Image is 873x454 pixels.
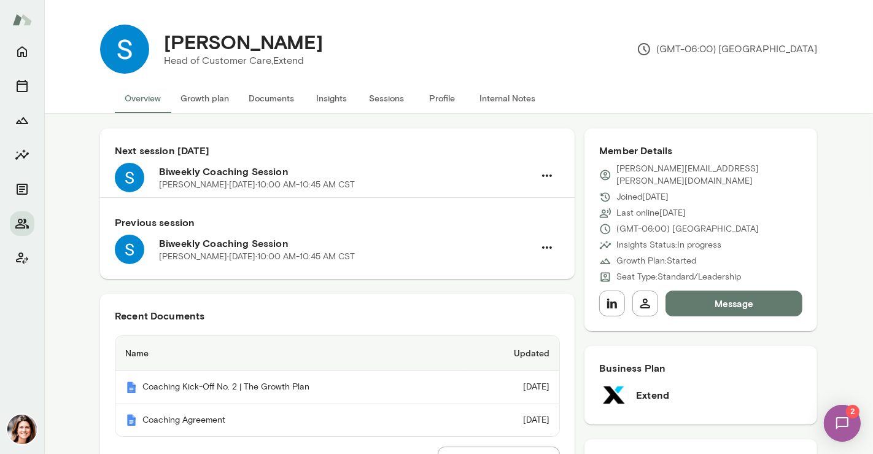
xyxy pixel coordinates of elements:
p: (GMT-06:00) [GEOGRAPHIC_DATA] [616,223,759,235]
h6: Recent Documents [115,308,560,323]
th: Coaching Agreement [115,404,465,437]
button: Insights [304,84,359,113]
td: [DATE] [465,371,559,404]
h6: Extend [636,388,669,402]
p: Insights Status: In progress [616,239,721,251]
img: Mento [12,8,32,31]
p: [PERSON_NAME][EMAIL_ADDRESS][PERSON_NAME][DOMAIN_NAME] [616,163,802,187]
p: (GMT-06:00) [GEOGRAPHIC_DATA] [637,42,817,57]
img: Gwen Throckmorton [7,415,37,444]
th: Coaching Kick-Off No. 2 | The Growth Plan [115,371,465,404]
p: [PERSON_NAME] · [DATE] · 10:00 AM-10:45 AM CST [159,179,355,191]
p: Seat Type: Standard/Leadership [616,271,741,283]
h6: Biweekly Coaching Session [159,236,534,251]
p: Growth Plan: Started [616,255,696,267]
button: Overview [115,84,171,113]
button: Message [665,291,802,316]
p: Head of Customer Care, Extend [164,53,323,68]
h4: [PERSON_NAME] [164,30,323,53]
h6: Biweekly Coaching Session [159,164,534,179]
button: Documents [10,177,34,202]
h6: Previous session [115,215,560,230]
button: Profile [414,84,470,113]
th: Updated [465,336,559,371]
button: Growth plan [171,84,239,113]
h6: Member Details [599,143,802,158]
h6: Next session [DATE] [115,143,560,158]
button: Documents [239,84,304,113]
img: Mento [125,382,138,394]
button: Members [10,211,34,236]
button: Insights [10,143,34,167]
button: Sessions [10,74,34,98]
p: [PERSON_NAME] · [DATE] · 10:00 AM-10:45 AM CST [159,251,355,263]
img: Mento [125,414,138,426]
td: [DATE] [465,404,559,437]
p: Last online [DATE] [616,207,686,219]
button: Client app [10,246,34,270]
th: Name [115,336,465,371]
button: Sessions [359,84,414,113]
button: Internal Notes [470,84,545,113]
button: Growth Plan [10,108,34,133]
h6: Business Plan [599,361,802,375]
button: Home [10,39,34,64]
p: Joined [DATE] [616,191,669,203]
img: Shannon Payne [100,25,149,74]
